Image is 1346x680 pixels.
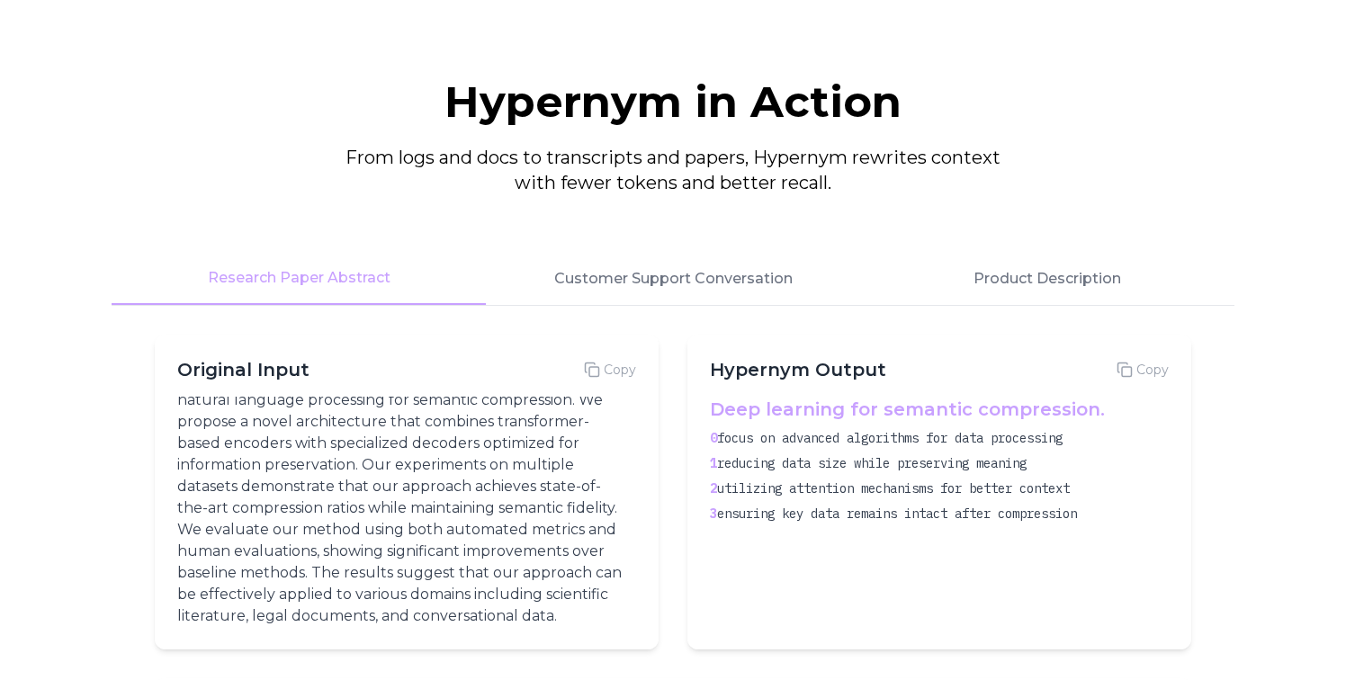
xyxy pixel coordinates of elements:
[860,253,1234,305] button: Product Description
[710,397,1162,422] h4: Deep learning for semantic compression.
[717,455,1027,471] span: reducing data size while preserving meaning
[584,361,636,379] button: Copy
[717,480,1070,497] span: utilizing attention mechanisms for better context
[328,145,1018,195] p: From logs and docs to transcripts and papers, Hypernym rewrites context with fewer tokens and bet...
[112,253,486,305] button: Research Paper Abstract
[710,357,886,382] h3: Hypernym Output
[112,80,1234,123] h2: Hypernym in Action
[717,430,1063,446] span: focus on advanced algorithms for data processing
[486,253,860,305] button: Customer Support Conversation
[710,455,717,471] span: 1
[717,506,1077,522] span: ensuring key data remains intact after compression
[177,357,310,382] h3: Original Input
[1136,361,1169,379] span: Copy
[177,368,629,627] p: This paper explores the intersection of deep learning and natural language processing for semanti...
[1117,361,1169,379] button: Copy
[710,480,717,497] span: 2
[710,430,717,446] span: 0
[710,506,717,522] span: 3
[604,361,636,379] span: Copy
